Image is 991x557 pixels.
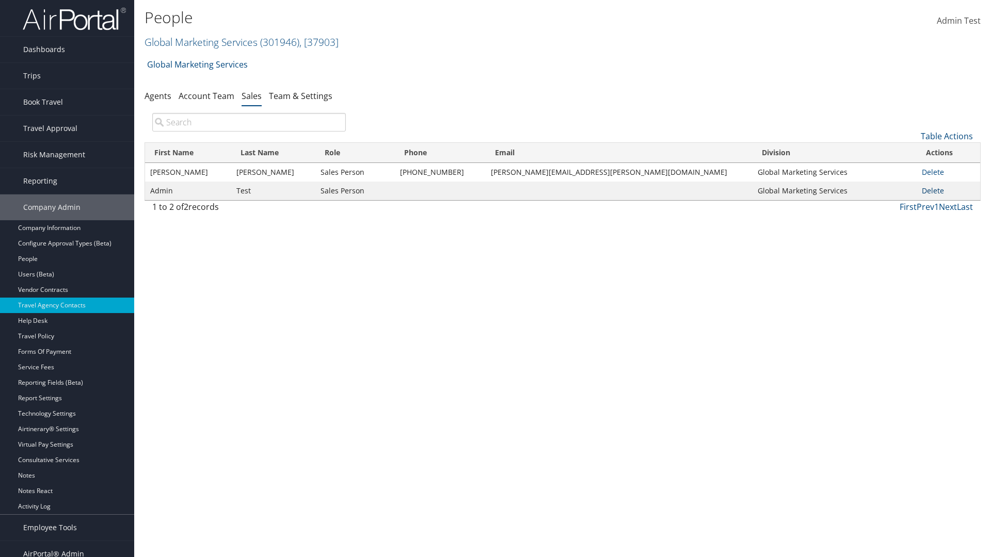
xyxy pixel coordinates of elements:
[184,201,188,212] span: 2
[145,7,702,28] h1: People
[23,37,65,62] span: Dashboards
[231,143,315,163] th: Last Name: activate to sort column ascending
[937,5,981,37] a: Admin Test
[231,163,315,182] td: [PERSON_NAME]
[315,143,395,163] th: Role: activate to sort column ascending
[753,163,916,182] td: Global Marketing Services
[395,163,486,182] td: [PHONE_NUMBER]
[23,168,57,194] span: Reporting
[315,182,395,200] td: Sales Person
[299,35,339,49] span: , [ 37903 ]
[23,63,41,89] span: Trips
[395,143,486,163] th: Phone
[917,143,980,163] th: Actions
[315,163,395,182] td: Sales Person
[753,182,916,200] td: Global Marketing Services
[23,89,63,115] span: Book Travel
[145,90,171,102] a: Agents
[145,182,231,200] td: Admin
[145,35,339,49] a: Global Marketing Services
[147,54,248,75] a: Global Marketing Services
[922,186,944,195] a: Delete
[23,142,85,168] span: Risk Management
[23,194,81,220] span: Company Admin
[179,90,234,102] a: Account Team
[145,143,231,163] th: First Name: activate to sort column ascending
[231,182,315,200] td: Test
[900,201,917,212] a: First
[242,90,262,102] a: Sales
[152,113,346,132] input: Search
[23,515,77,540] span: Employee Tools
[922,167,944,177] a: Delete
[957,201,973,212] a: Last
[486,163,753,182] td: [PERSON_NAME][EMAIL_ADDRESS][PERSON_NAME][DOMAIN_NAME]
[939,201,957,212] a: Next
[934,201,939,212] a: 1
[269,90,332,102] a: Team & Settings
[921,130,973,142] a: Table Actions
[917,201,934,212] a: Prev
[145,163,231,182] td: [PERSON_NAME]
[260,35,299,49] span: ( 301946 )
[937,15,981,26] span: Admin Test
[753,143,916,163] th: Division: activate to sort column ascending
[152,201,346,218] div: 1 to 2 of records
[486,143,753,163] th: Email: activate to sort column ascending
[23,7,126,31] img: airportal-logo.png
[23,116,77,141] span: Travel Approval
